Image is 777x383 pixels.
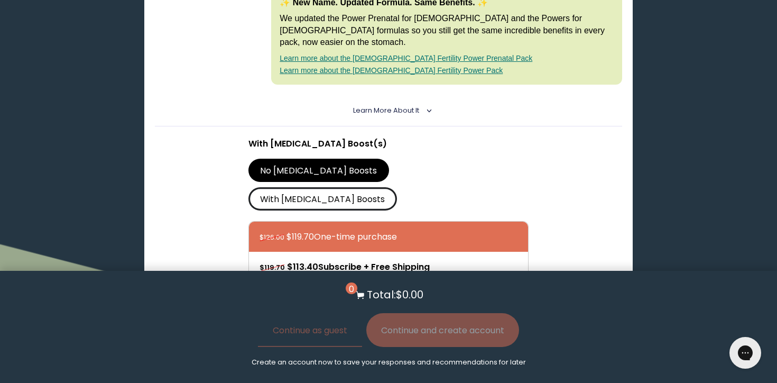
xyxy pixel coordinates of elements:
p: Total: $0.00 [367,287,423,303]
label: No [MEDICAL_DATA] Boosts [248,159,389,182]
p: Create an account now to save your responses and recommendations for later [252,358,526,367]
summary: Learn More About it < [353,106,424,115]
span: 0 [346,282,357,294]
iframe: Gorgias live chat messenger [724,333,766,372]
p: We updated the Power Prenatal for [DEMOGRAPHIC_DATA] and the Powers for [DEMOGRAPHIC_DATA] formul... [280,13,614,48]
i: < [422,108,432,113]
p: With [MEDICAL_DATA] Boost(s) [248,137,529,150]
button: Continue and create account [366,313,519,347]
a: Learn more about the [DEMOGRAPHIC_DATA] Fertility Power Pack [280,66,503,75]
label: With [MEDICAL_DATA] Boosts [248,187,397,211]
span: Learn More About it [353,106,419,115]
a: Learn more about the [DEMOGRAPHIC_DATA] Fertility Power Prenatal Pack [280,54,532,62]
button: Continue as guest [258,313,362,347]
